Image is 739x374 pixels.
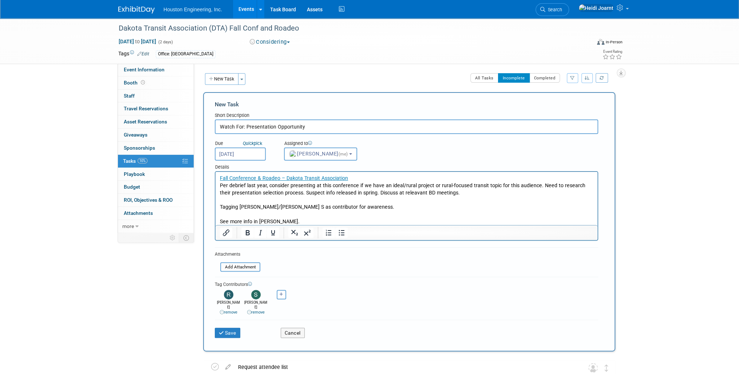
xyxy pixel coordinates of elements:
[498,73,530,83] button: Incomplete
[247,38,293,46] button: Considering
[118,50,149,58] td: Tags
[156,50,216,58] div: Office: [GEOGRAPHIC_DATA]
[216,172,597,225] iframe: Rich Text Area
[281,328,305,338] button: Cancel
[529,73,560,83] button: Completed
[137,51,149,56] a: Edit
[124,106,168,111] span: Travel Reservations
[118,63,194,76] a: Event Information
[4,3,378,54] body: Rich Text Area. Press ALT-0 for help.
[301,228,313,238] button: Superscript
[118,129,194,141] a: Giveaways
[267,228,279,238] button: Underline
[241,140,264,146] a: Quickpick
[118,207,194,220] a: Attachments
[124,145,155,151] span: Sponsorships
[215,280,598,288] div: Tag Contributors
[222,364,234,370] a: edit
[124,171,145,177] span: Playbook
[289,151,349,157] span: [PERSON_NAME]
[244,299,268,315] div: [PERSON_NAME]
[118,181,194,193] a: Budget
[339,151,348,157] span: (me)
[247,310,265,315] a: remove
[220,228,232,238] button: Insert/edit link
[215,101,598,109] div: New Task
[124,132,147,138] span: Giveaways
[215,161,598,171] div: Details
[215,328,240,338] button: Save
[243,141,254,146] i: Quick
[122,223,134,229] span: more
[335,228,348,238] button: Bullet list
[163,7,222,12] span: Houston Engineering, Inc.
[4,32,378,39] p: Tagging [PERSON_NAME]/[PERSON_NAME] S as contributor for awareness.
[217,299,240,315] div: [PERSON_NAME]
[124,93,135,99] span: Staff
[578,4,614,12] img: Heidi Joarnt
[4,3,133,9] a: Fall Conference & Roadeo – Dakota Transit Association
[138,158,147,164] span: 10%
[118,115,194,128] a: Asset Reservations
[124,67,165,72] span: Event Information
[118,220,194,233] a: more
[251,290,261,299] img: Sam Trebilcock
[215,140,273,147] div: Due
[123,158,147,164] span: Tasks
[139,80,146,85] span: Booth not reserved yet
[241,228,254,238] button: Bold
[124,210,153,216] span: Attachments
[118,6,155,13] img: ExhibitDay
[588,363,598,373] img: Unassigned
[118,38,157,45] span: [DATE] [DATE]
[602,50,622,54] div: Event Rating
[284,140,372,147] div: Assigned to
[118,194,194,206] a: ROI, Objectives & ROO
[4,10,378,25] p: Per debrief last year, consider presenting at this conference if we have an ideal/rural project o...
[124,197,173,203] span: ROI, Objectives & ROO
[215,147,266,161] input: Due Date
[166,233,179,243] td: Personalize Event Tab Strip
[597,39,604,45] img: Format-Inperson.png
[4,46,378,54] p: See more info in [PERSON_NAME].
[179,233,194,243] td: Toggle Event Tabs
[234,361,574,373] div: Request attendee list
[284,147,357,161] button: [PERSON_NAME](me)
[323,228,335,238] button: Numbered list
[158,40,173,44] span: (2 days)
[470,73,498,83] button: All Tasks
[548,38,623,49] div: Event Format
[118,168,194,181] a: Playbook
[124,119,167,125] span: Asset Reservations
[205,73,238,85] button: New Task
[118,102,194,115] a: Travel Reservations
[215,112,598,119] div: Short Description
[545,7,562,12] span: Search
[220,310,237,315] a: remove
[605,365,608,371] i: Move task
[288,228,301,238] button: Subscript
[118,90,194,102] a: Staff
[536,3,569,16] a: Search
[118,76,194,89] a: Booth
[215,119,598,134] input: Name of task or a short description
[134,39,141,44] span: to
[118,155,194,168] a: Tasks10%
[254,228,266,238] button: Italic
[124,80,146,86] span: Booth
[605,39,623,45] div: In-Person
[596,73,608,83] a: Refresh
[215,251,260,257] div: Attachments
[224,290,233,299] img: Rachel Smith
[116,22,580,35] div: Dakota Transit Association (DTA) Fall Conf and Roadeo
[124,184,140,190] span: Budget
[118,142,194,154] a: Sponsorships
